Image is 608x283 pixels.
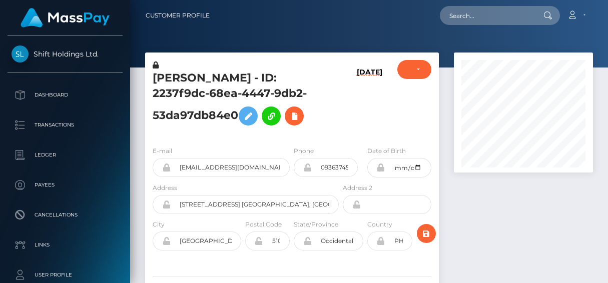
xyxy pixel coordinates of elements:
[8,82,123,107] a: Dashboard
[153,70,333,130] h5: [PERSON_NAME] - ID: 2237f9dc-68ea-4447-9db2-53da97db84e0
[12,117,119,132] p: Transactions
[397,60,431,79] button: ACTIVE
[440,6,534,25] input: Search...
[8,202,123,227] a: Cancellations
[153,146,172,155] label: E-mail
[294,220,338,229] label: State/Province
[12,177,119,192] p: Payees
[153,183,177,192] label: Address
[8,232,123,257] a: Links
[357,68,382,134] h6: [DATE]
[245,220,282,229] label: Postal Code
[146,5,210,26] a: Customer Profile
[12,45,29,62] img: Shift Holdings Ltd.
[12,147,119,162] p: Ledger
[12,87,119,102] p: Dashboard
[153,220,165,229] label: City
[8,112,123,137] a: Transactions
[367,220,392,229] label: Country
[294,146,314,155] label: Phone
[12,207,119,222] p: Cancellations
[12,237,119,252] p: Links
[367,146,406,155] label: Date of Birth
[8,172,123,197] a: Payees
[8,49,123,58] span: Shift Holdings Ltd.
[12,267,119,282] p: User Profile
[21,8,110,27] img: MassPay Logo
[343,183,372,192] label: Address 2
[8,142,123,167] a: Ledger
